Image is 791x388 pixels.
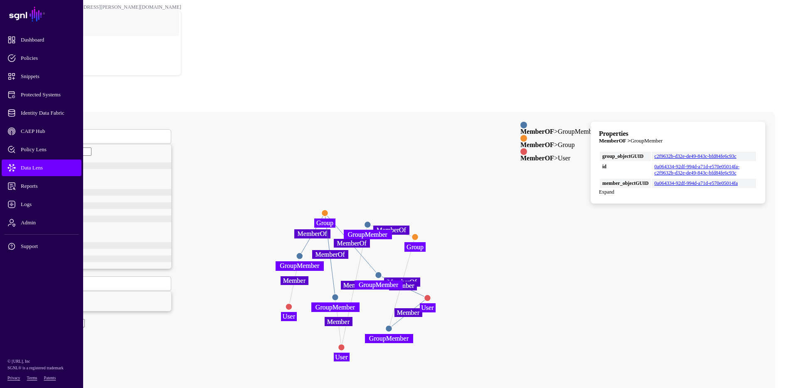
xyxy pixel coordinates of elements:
a: 0a064334-92df-994d-a71d-e570e05014fa [654,180,738,186]
text: User [283,313,296,320]
text: GroupMember [315,303,355,311]
a: Patents [44,376,56,380]
text: Member [392,282,414,289]
div: DB2 [26,202,171,209]
text: MemberOf [337,240,367,247]
text: Group [316,219,333,227]
p: © [URL], Inc [7,358,76,365]
div: AD_memberOf [26,189,171,196]
strong: MemberOF > [599,138,631,144]
a: SGNL [5,5,78,23]
strong: MemberOF [520,141,554,148]
h2: Data Lens [3,88,788,99]
text: Group [407,243,424,250]
text: User [421,304,434,311]
text: MemberOf [298,230,328,237]
a: Admin [2,214,81,231]
text: Member [283,277,306,284]
text: Member [343,282,366,289]
text: User [335,354,348,361]
a: Identity Data Fabric [2,105,81,121]
p: SGNL® is a registered trademark [7,365,76,371]
a: c2f9632b-d32e-de49-843c-bfd84fe6c93c [654,153,736,159]
span: Dashboard [7,36,89,44]
span: CAEP Hub [7,127,89,135]
a: Expand [599,189,614,195]
text: MemberOf [377,226,407,233]
span: Identity Data Fabric [7,109,89,117]
div: [PERSON_NAME][EMAIL_ADDRESS][PERSON_NAME][DOMAIN_NAME] [17,4,181,10]
text: MemberOf [387,278,417,285]
span: Data Lens [7,164,89,172]
text: GroupMember [280,262,320,270]
a: Policies [2,50,81,66]
a: Privacy [7,376,20,380]
text: GroupMember [359,281,399,289]
span: Support [7,242,89,250]
strong: MemberOF [520,128,554,135]
strong: member_objectGUID [602,180,648,187]
text: GroupMember [348,231,388,238]
span: Policy Lens [7,145,89,154]
div: Log out [17,63,181,69]
div: Equals [26,311,171,319]
strong: id [602,164,648,170]
div: > User [520,155,597,162]
a: Terms [27,376,37,380]
span: Admin [7,219,89,227]
a: CAEP Hub [2,123,81,140]
div: ActiveDirectory [26,255,171,262]
span: Protected Systems [7,91,89,99]
a: Dashboard [2,32,81,48]
a: Logs [2,196,81,213]
a: Reports [2,178,81,194]
a: Protected Systems [2,86,81,103]
text: MemberOf [315,251,345,258]
a: Policy Lens [2,141,81,158]
span: Logs [7,200,89,209]
div: MySQL [26,216,171,222]
span: Snippets [7,72,89,81]
div: Atlas [26,242,171,249]
a: Snippets [2,68,81,85]
a: Data Lens [2,160,81,176]
div: MemberOF [26,162,171,169]
text: Member [397,309,420,316]
span: Reports [7,182,89,190]
h3: Properties [599,130,757,138]
text: Member [327,318,350,325]
text: GroupMember [369,335,409,342]
a: POC [17,34,181,60]
h4: GroupMember [599,138,757,144]
a: 0a064334-92df-994d-a71d-e570e05014fa-c2f9632b-d32e-de49-843c-bfd84fe6c93c [654,164,739,176]
span: Policies [7,54,89,62]
strong: group_objectGUID [602,153,648,160]
div: > Group [520,142,597,148]
div: > GroupMember [520,128,597,135]
strong: MemberOF [520,155,554,162]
